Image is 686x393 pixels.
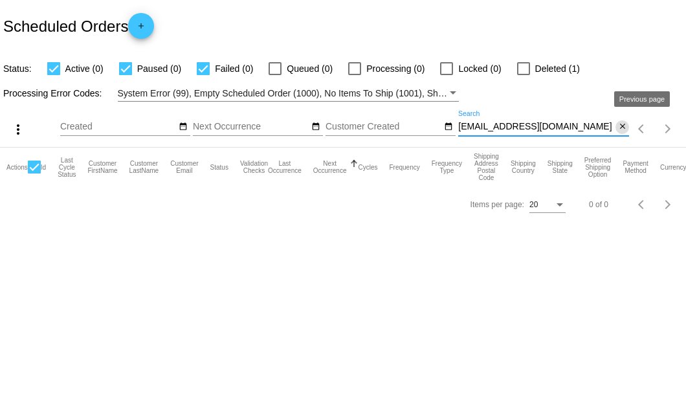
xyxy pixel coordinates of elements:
[366,61,425,76] span: Processing (0)
[615,120,629,134] button: Clear
[623,160,648,174] button: Change sorting for PaymentMethod.Type
[618,122,627,132] mat-icon: close
[6,148,28,186] mat-header-cell: Actions
[458,122,615,132] input: Search
[529,201,566,210] mat-select: Items per page:
[389,163,419,171] button: Change sorting for Frequency
[432,160,462,174] button: Change sorting for FrequencyType
[193,122,309,132] input: Next Occurrence
[240,148,268,186] mat-header-cell: Validation Checks
[3,13,154,39] h2: Scheduled Orders
[358,163,377,171] button: Change sorting for Cycles
[444,122,453,132] mat-icon: date_range
[474,153,499,181] button: Change sorting for ShippingPostcode
[311,122,320,132] mat-icon: date_range
[3,88,102,98] span: Processing Error Codes:
[529,200,538,209] span: 20
[170,160,198,174] button: Change sorting for CustomerEmail
[655,192,681,218] button: Next page
[655,116,681,142] button: Next page
[535,61,580,76] span: Deleted (1)
[179,122,188,132] mat-icon: date_range
[58,157,76,178] button: Change sorting for LastProcessingCycleId
[326,122,442,132] input: Customer Created
[133,21,149,37] mat-icon: add
[137,61,181,76] span: Paused (0)
[584,157,612,178] button: Change sorting for PreferredShippingOption
[3,63,32,74] span: Status:
[10,122,26,137] mat-icon: more_vert
[210,163,228,171] button: Change sorting for Status
[87,160,117,174] button: Change sorting for CustomerFirstName
[313,160,347,174] button: Change sorting for NextOccurrenceUtc
[129,160,159,174] button: Change sorting for CustomerLastName
[287,61,333,76] span: Queued (0)
[458,61,501,76] span: Locked (0)
[65,61,104,76] span: Active (0)
[268,160,302,174] button: Change sorting for LastOccurrenceUtc
[629,116,655,142] button: Previous page
[215,61,253,76] span: Failed (0)
[629,192,655,218] button: Previous page
[589,200,608,209] div: 0 of 0
[470,200,524,209] div: Items per page:
[60,122,177,132] input: Created
[511,160,536,174] button: Change sorting for ShippingCountry
[41,163,46,171] button: Change sorting for Id
[548,160,573,174] button: Change sorting for ShippingState
[118,85,459,102] mat-select: Filter by Processing Error Codes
